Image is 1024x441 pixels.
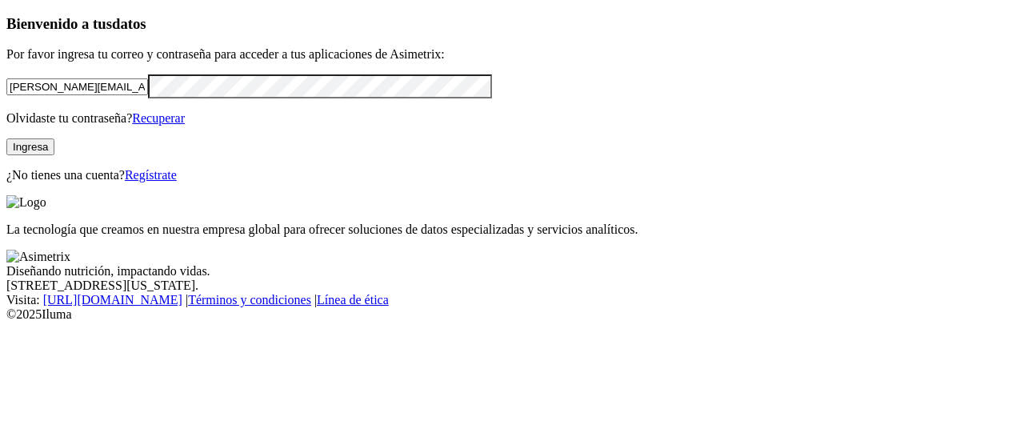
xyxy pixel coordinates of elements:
span: datos [112,15,146,32]
a: Recuperar [132,111,185,125]
p: ¿No tienes una cuenta? [6,168,1018,182]
a: Términos y condiciones [188,293,311,307]
p: Olvidaste tu contraseña? [6,111,1018,126]
input: Tu correo [6,78,148,95]
a: Línea de ética [317,293,389,307]
div: [STREET_ADDRESS][US_STATE]. [6,279,1018,293]
div: Visita : | | [6,293,1018,307]
div: © 2025 Iluma [6,307,1018,322]
p: La tecnología que creamos en nuestra empresa global para ofrecer soluciones de datos especializad... [6,223,1018,237]
img: Asimetrix [6,250,70,264]
a: Regístrate [125,168,177,182]
p: Por favor ingresa tu correo y contraseña para acceder a tus aplicaciones de Asimetrix: [6,47,1018,62]
button: Ingresa [6,138,54,155]
a: [URL][DOMAIN_NAME] [43,293,182,307]
div: Diseñando nutrición, impactando vidas. [6,264,1018,279]
img: Logo [6,195,46,210]
h3: Bienvenido a tus [6,15,1018,33]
